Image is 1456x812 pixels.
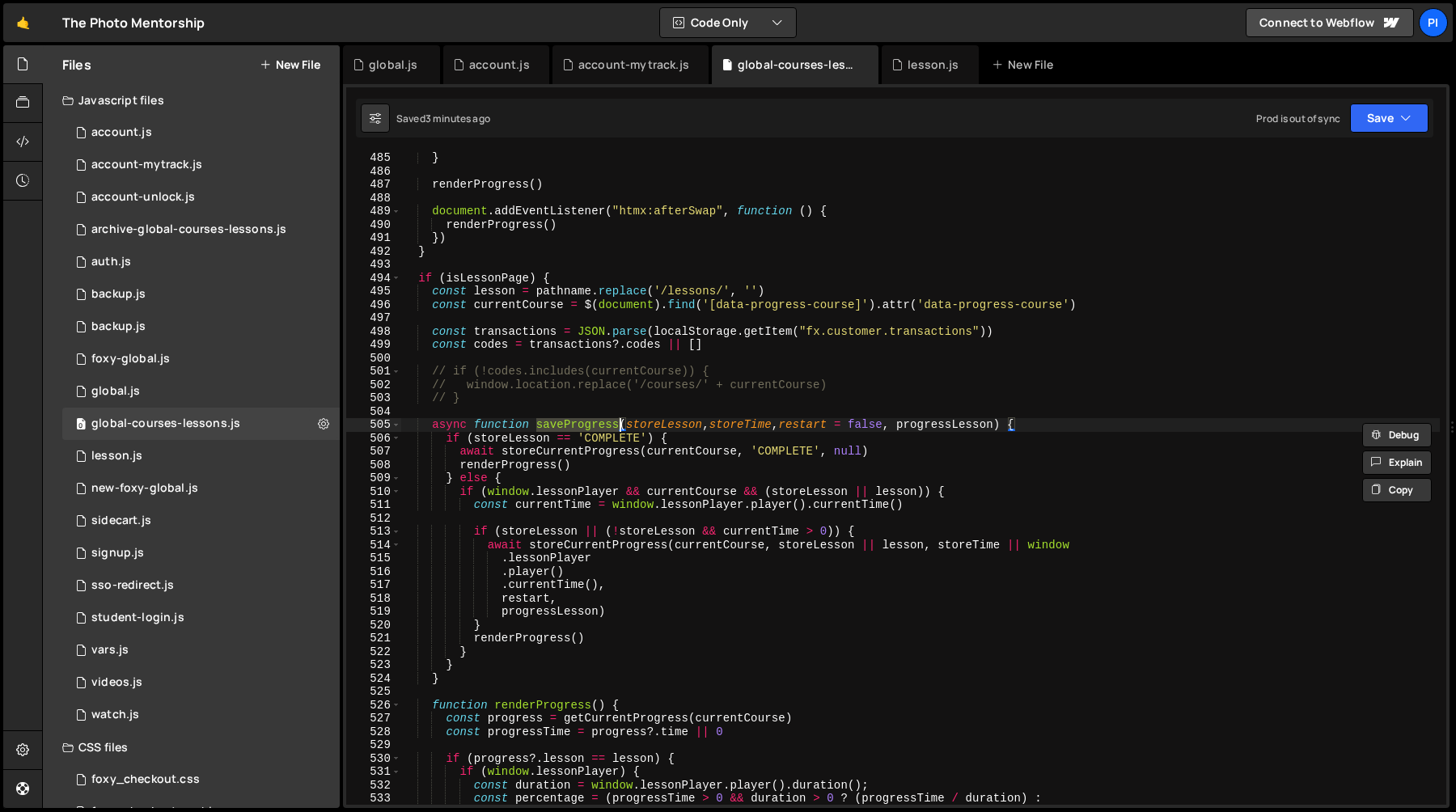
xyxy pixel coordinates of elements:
[260,58,320,71] button: New File
[346,352,401,366] div: 500
[346,205,401,218] div: 489
[369,57,417,73] div: global.js
[62,602,340,634] div: 13533/46953.js
[91,546,144,560] div: signup.js
[91,611,184,625] div: student-login.js
[346,472,401,485] div: 509
[62,375,340,408] div: 13533/39483.js
[62,505,340,537] div: 13533/43446.js
[62,13,205,32] div: The Photo Mentorship
[346,258,401,272] div: 493
[346,245,401,259] div: 492
[346,512,401,526] div: 512
[346,338,401,352] div: 499
[346,418,401,432] div: 505
[346,485,401,499] div: 510
[346,391,401,405] div: 503
[91,708,139,722] div: watch.js
[91,675,142,690] div: videos.js
[1256,112,1340,125] div: Prod is out of sync
[346,151,401,165] div: 485
[346,218,401,232] div: 490
[1362,450,1432,475] button: Explain
[346,231,401,245] div: 491
[346,725,401,739] div: 528
[1419,8,1448,37] a: Pi
[91,158,202,172] div: account-mytrack.js
[91,190,195,205] div: account-unlock.js
[346,765,401,779] div: 531
[346,165,401,179] div: 486
[62,440,340,472] div: 13533/35472.js
[346,685,401,699] div: 525
[62,408,340,440] div: 13533/35292.js
[91,287,146,302] div: backup.js
[43,731,340,763] div: CSS files
[91,578,174,593] div: sso-redirect.js
[346,632,401,645] div: 521
[660,8,796,37] button: Code Only
[1362,423,1432,447] button: Debug
[346,712,401,725] div: 527
[346,311,401,325] div: 497
[346,645,401,659] div: 522
[346,605,401,619] div: 519
[91,643,129,658] div: vars.js
[62,56,91,74] h2: Files
[62,699,340,731] div: 13533/38527.js
[91,319,146,334] div: backup.js
[91,417,240,431] div: global-courses-lessons.js
[62,537,340,569] div: 13533/35364.js
[425,112,490,125] div: 3 minutes ago
[578,57,689,73] div: account-mytrack.js
[91,352,170,366] div: foxy-global.js
[346,578,401,592] div: 517
[346,699,401,713] div: 526
[62,666,340,699] div: 13533/42246.js
[91,481,198,496] div: new-foxy-global.js
[62,763,340,796] div: 13533/38507.css
[346,325,401,339] div: 498
[346,658,401,672] div: 523
[3,3,43,42] a: 🤙
[62,149,340,181] div: 13533/38628.js
[346,498,401,512] div: 511
[346,379,401,392] div: 502
[346,298,401,312] div: 496
[346,792,401,806] div: 533
[62,634,340,666] div: 13533/38978.js
[346,619,401,632] div: 520
[346,272,401,285] div: 494
[62,214,340,246] div: 13533/43968.js
[346,192,401,205] div: 488
[91,125,152,140] div: account.js
[43,84,340,116] div: Javascript files
[346,565,401,579] div: 516
[91,384,140,399] div: global.js
[62,472,340,505] div: 13533/40053.js
[346,752,401,766] div: 530
[346,285,401,298] div: 495
[346,779,401,793] div: 532
[346,525,401,539] div: 513
[469,57,530,73] div: account.js
[346,178,401,192] div: 487
[346,432,401,446] div: 506
[396,112,490,125] div: Saved
[91,514,151,528] div: sidecart.js
[346,445,401,459] div: 507
[62,278,340,311] div: 13533/45031.js
[76,419,86,432] span: 0
[62,343,340,375] div: 13533/34219.js
[346,592,401,606] div: 518
[62,569,340,602] div: 13533/47004.js
[992,57,1060,73] div: New File
[346,365,401,379] div: 501
[1362,478,1432,502] button: Copy
[91,255,131,269] div: auth.js
[62,181,340,214] div: 13533/41206.js
[91,222,286,237] div: archive-global-courses-lessons.js
[346,552,401,565] div: 515
[62,116,340,149] div: 13533/34220.js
